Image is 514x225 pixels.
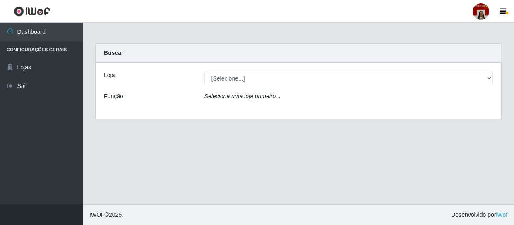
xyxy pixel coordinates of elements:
[451,211,507,219] span: Desenvolvido por
[104,92,123,101] label: Função
[89,211,123,219] span: © 2025 .
[14,6,50,17] img: CoreUI Logo
[104,71,115,80] label: Loja
[204,93,281,99] i: Selecione uma loja primeiro...
[496,211,507,218] a: iWof
[89,211,105,218] span: IWOF
[104,50,123,56] strong: Buscar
